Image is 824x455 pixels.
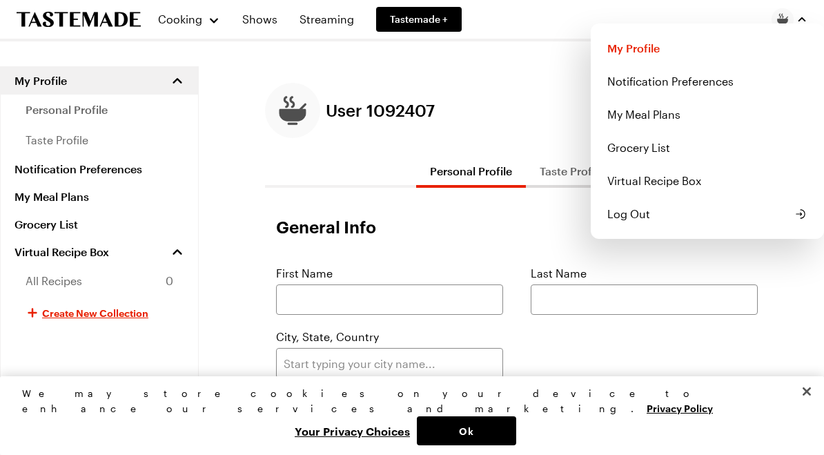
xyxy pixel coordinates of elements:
button: Ok [417,416,516,445]
a: Virtual Recipe Box [599,164,816,197]
span: Log Out [607,206,650,222]
button: Your Privacy Choices [288,416,417,445]
a: My Meal Plans [599,98,816,131]
a: Grocery List [599,131,816,164]
button: Profile picture [772,8,807,30]
a: More information about your privacy, opens in a new tab [647,401,713,414]
div: Profile picture [591,23,824,239]
a: My Profile [599,32,816,65]
div: We may store cookies on your device to enhance our services and marketing. [22,386,790,416]
div: Privacy [22,386,790,445]
button: Close [792,376,822,407]
a: Notification Preferences [599,65,816,98]
img: Profile picture [772,8,794,30]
